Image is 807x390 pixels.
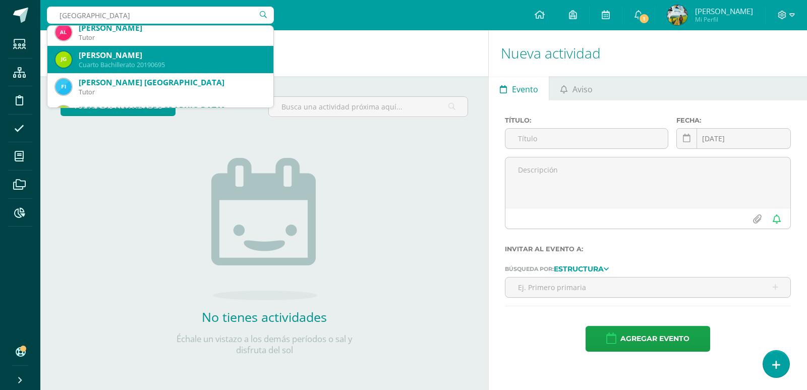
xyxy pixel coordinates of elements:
div: [PERSON_NAME] [79,23,265,33]
img: no_activities.png [211,158,317,300]
span: Evento [512,77,538,101]
img: b4cfdb573d91fd3adfce09290c2cdff3.png [55,79,72,95]
div: Tutor [79,88,265,96]
label: Título: [505,117,668,124]
img: 59d685f904fb607b1491dd34d25da298.png [55,106,72,122]
div: [PERSON_NAME] [GEOGRAPHIC_DATA] [79,77,265,88]
div: Tutor [79,33,265,42]
img: bda2ed02c442b92c6ab2e7ce2706c773.png [55,24,72,40]
img: 68dc05d322f312bf24d9602efa4c3a00.png [667,5,687,25]
label: Fecha: [676,117,791,124]
h2: No tienes actividades [163,308,365,325]
h1: Nueva actividad [501,30,795,76]
input: Busca una actividad próxima aquí... [269,97,468,117]
label: Invitar al evento a: [505,245,791,253]
input: Ej. Primero primaria [505,277,790,297]
a: Aviso [549,76,603,100]
span: Aviso [572,77,593,101]
span: Mi Perfil [695,15,753,24]
button: Agregar evento [586,326,710,352]
span: 1 [639,13,650,24]
input: Título [505,129,668,148]
span: Búsqueda por: [505,265,554,272]
img: 87ad0f0720053c4397da37787fab5984.png [55,51,72,68]
input: Fecha de entrega [677,129,790,148]
span: Agregar evento [620,326,689,351]
div: [PERSON_NAME] [79,50,265,61]
div: Cuarto Bachillerato 20190695 [79,61,265,69]
strong: Estructura [554,264,604,273]
p: Échale un vistazo a los demás períodos o sal y disfruta del sol [163,333,365,356]
div: [PERSON_NAME] [GEOGRAPHIC_DATA] [79,104,265,115]
a: Evento [489,76,549,100]
a: Estructura [554,265,609,272]
span: [PERSON_NAME] [695,6,753,16]
input: Busca un usuario... [47,7,274,24]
